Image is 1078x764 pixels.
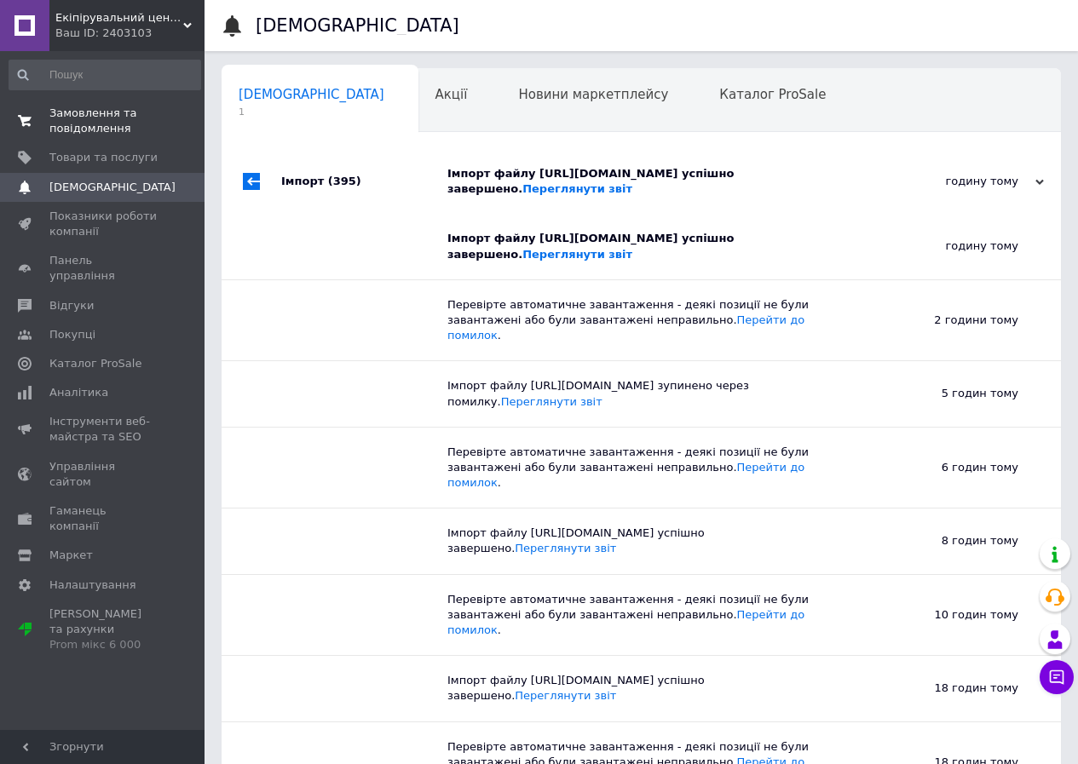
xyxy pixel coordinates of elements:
[328,175,361,187] span: (395)
[848,575,1061,656] div: 10 годин тому
[873,174,1044,189] div: годину тому
[55,10,183,26] span: Екіпірувальний центр "Вєлікан"
[447,378,848,409] div: Імпорт файлу [URL][DOMAIN_NAME] зупинено через помилку.
[1040,660,1074,694] button: Чат з покупцем
[49,327,95,342] span: Покупці
[239,106,384,118] span: 1
[49,503,158,534] span: Гаманець компанії
[447,526,848,556] div: Імпорт файлу [URL][DOMAIN_NAME] успішно завершено.
[518,87,668,102] span: Новини маркетплейсу
[239,87,384,102] span: [DEMOGRAPHIC_DATA]
[719,87,826,102] span: Каталог ProSale
[49,414,158,445] span: Інструменти веб-майстра та SEO
[848,214,1061,279] div: годину тому
[49,150,158,165] span: Товари та послуги
[256,15,459,36] h1: [DEMOGRAPHIC_DATA]
[49,548,93,563] span: Маркет
[447,445,848,491] div: Перевірте автоматичне завантаження - деякі позиції не були завантажені або були завантажені непра...
[848,280,1061,361] div: 2 години тому
[49,577,136,593] span: Налаштування
[447,592,848,639] div: Перевірте автоматичне завантаження - деякі позиції не були завантажені або були завантажені непра...
[848,361,1061,426] div: 5 годин тому
[848,656,1061,721] div: 18 годин тому
[9,60,201,90] input: Пошук
[447,297,848,344] div: Перевірте автоматичне завантаження - деякі позиції не були завантажені або були завантажені непра...
[501,395,602,408] a: Переглянути звіт
[49,298,94,313] span: Відгуки
[522,182,632,195] a: Переглянути звіт
[49,180,176,195] span: [DEMOGRAPHIC_DATA]
[55,26,205,41] div: Ваш ID: 2403103
[848,508,1061,573] div: 8 годин тому
[49,637,158,652] div: Prom мікс 6 000
[49,253,158,284] span: Панель управління
[515,542,616,554] a: Переглянути звіт
[447,166,873,197] div: Імпорт файлу [URL][DOMAIN_NAME] успішно завершено.
[49,459,158,490] span: Управління сайтом
[281,149,447,214] div: Імпорт
[522,248,632,261] a: Переглянути звіт
[447,673,848,704] div: Імпорт файлу [URL][DOMAIN_NAME] успішно завершено.
[515,689,616,702] a: Переглянути звіт
[49,606,158,653] span: [PERSON_NAME] та рахунки
[447,231,848,261] div: Імпорт файлу [URL][DOMAIN_NAME] успішно завершено.
[49,356,141,371] span: Каталог ProSale
[49,106,158,136] span: Замовлення та повідомлення
[49,385,108,400] span: Аналітика
[435,87,468,102] span: Акції
[49,209,158,239] span: Показники роботи компанії
[848,428,1061,508] div: 6 годин тому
